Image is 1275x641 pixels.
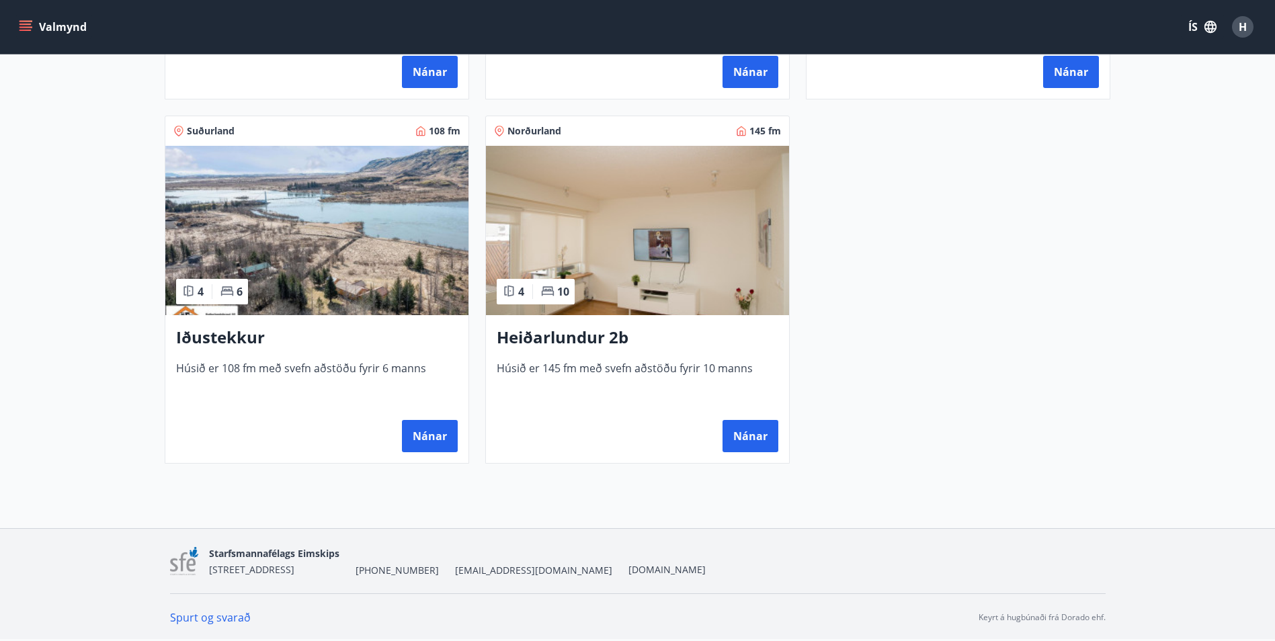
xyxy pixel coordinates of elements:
[170,610,251,625] a: Spurt og svarað
[507,124,561,138] span: Norðurland
[165,146,468,315] img: Paella dish
[402,420,458,452] button: Nánar
[1227,11,1259,43] button: H
[723,420,778,452] button: Nánar
[557,284,569,299] span: 10
[237,284,243,299] span: 6
[628,563,706,576] a: [DOMAIN_NAME]
[1043,56,1099,88] button: Nánar
[176,361,458,405] span: Húsið er 108 fm með svefn aðstöðu fyrir 6 manns
[723,56,778,88] button: Nánar
[356,564,439,577] span: [PHONE_NUMBER]
[198,284,204,299] span: 4
[402,56,458,88] button: Nánar
[979,611,1106,624] p: Keyrt á hugbúnaði frá Dorado ehf.
[518,284,524,299] span: 4
[16,15,92,39] button: menu
[749,124,781,138] span: 145 fm
[486,146,789,315] img: Paella dish
[187,124,235,138] span: Suðurland
[497,326,778,350] h3: Heiðarlundur 2b
[497,361,778,405] span: Húsið er 145 fm með svefn aðstöðu fyrir 10 manns
[429,124,460,138] span: 108 fm
[1239,19,1247,34] span: H
[209,547,339,560] span: Starfsmannafélags Eimskips
[209,563,294,576] span: [STREET_ADDRESS]
[176,326,458,350] h3: Iðustekkur
[170,547,199,576] img: 7sa1LslLnpN6OqSLT7MqncsxYNiZGdZT4Qcjshc2.png
[455,564,612,577] span: [EMAIL_ADDRESS][DOMAIN_NAME]
[1181,15,1224,39] button: ÍS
